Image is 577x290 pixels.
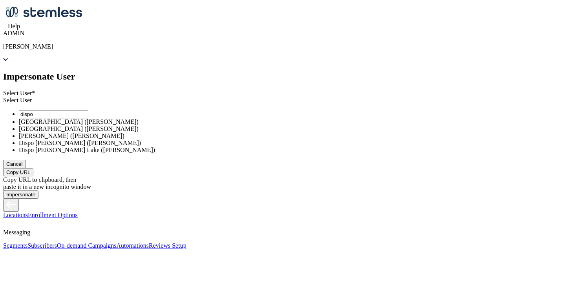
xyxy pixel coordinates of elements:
[3,30,574,37] div: ADMIN
[3,212,28,218] a: Locations
[3,24,8,28] img: icon-help-white-03924b79.svg
[3,43,574,50] p: [PERSON_NAME]
[538,252,577,290] iframe: Chat Widget
[3,176,574,190] div: Copy URL to clipboard, then paste it in a new incognito window
[3,71,574,82] h2: Impersonate User
[3,90,35,96] label: Select User
[28,212,78,218] a: Enrollment Options
[3,190,38,199] button: Impersonate
[6,161,23,167] span: Cancel
[27,242,57,249] a: Subscribers
[19,132,574,140] li: [PERSON_NAME] ([PERSON_NAME])
[19,140,574,147] li: Dispo [PERSON_NAME] ([PERSON_NAME])
[6,169,30,175] span: Copy URL
[3,3,82,21] img: logo-dark-0685b13c.svg
[57,242,117,249] a: On-demand Campaigns
[6,200,16,209] img: icon-arrow-back-accent-c549486e.svg
[3,160,26,168] button: Cancel
[19,118,574,125] li: [GEOGRAPHIC_DATA] ([PERSON_NAME])
[3,168,33,176] button: Copy URL
[3,242,27,249] a: Segments
[19,125,574,132] li: [GEOGRAPHIC_DATA] ([PERSON_NAME])
[19,147,574,154] li: Dispo [PERSON_NAME] Lake ([PERSON_NAME])
[19,110,88,118] input: Search
[3,57,8,62] img: icon_down-arrow-small-66adaf34.svg
[3,229,574,236] p: Messaging
[8,23,20,29] span: Help
[116,242,149,249] a: Automations
[3,97,32,103] span: Select User
[6,192,35,198] span: Impersonate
